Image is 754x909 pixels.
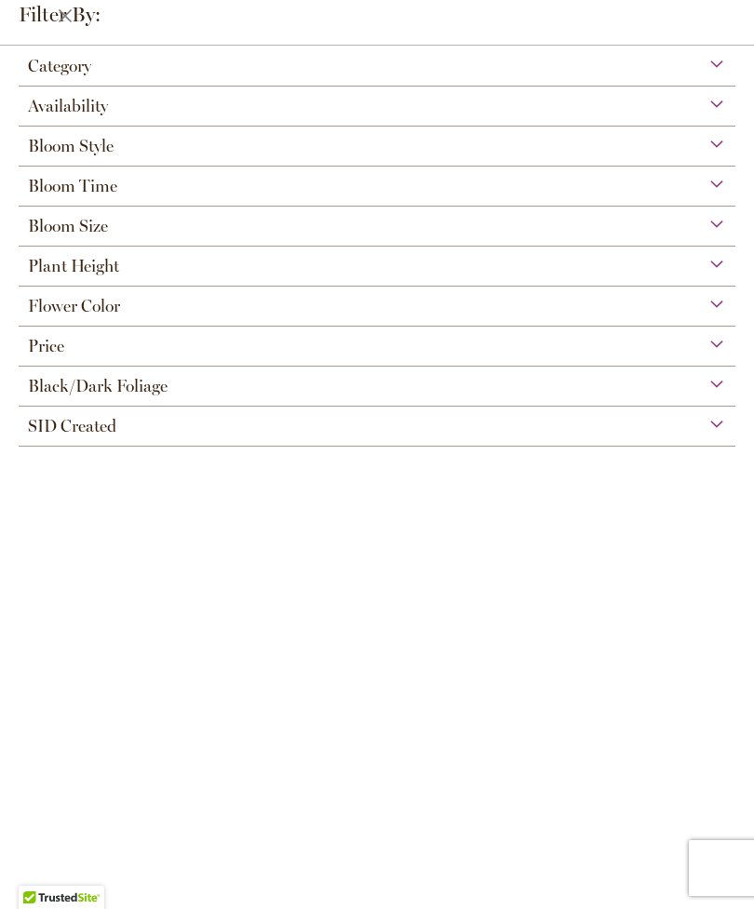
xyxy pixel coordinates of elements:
[28,376,168,396] span: Black/Dark Foliage
[14,843,66,895] iframe: Launch Accessibility Center
[28,416,116,436] span: SID Created
[28,136,114,156] span: Bloom Style
[28,56,91,76] span: Category
[28,96,108,116] span: Availability
[28,296,120,316] span: Flower Color
[28,216,108,236] span: Bloom Size
[28,176,117,196] span: Bloom Time
[28,336,64,356] span: Price
[28,256,119,276] span: Plant Height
